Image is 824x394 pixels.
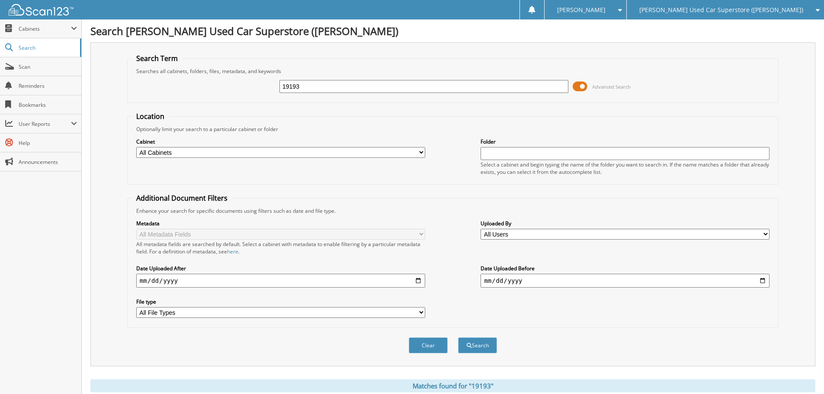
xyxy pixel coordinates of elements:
[19,25,71,32] span: Cabinets
[9,4,74,16] img: scan123-logo-white.svg
[136,298,425,305] label: File type
[481,138,769,145] label: Folder
[19,158,77,166] span: Announcements
[19,101,77,109] span: Bookmarks
[481,265,769,272] label: Date Uploaded Before
[19,139,77,147] span: Help
[136,240,425,255] div: All metadata fields are searched by default. Select a cabinet with metadata to enable filtering b...
[132,67,774,75] div: Searches all cabinets, folders, files, metadata, and keywords
[592,83,631,90] span: Advanced Search
[19,44,76,51] span: Search
[132,193,232,203] legend: Additional Document Filters
[481,220,769,227] label: Uploaded By
[90,379,815,392] div: Matches found for "19193"
[557,7,606,13] span: [PERSON_NAME]
[136,138,425,145] label: Cabinet
[227,248,238,255] a: here
[19,63,77,70] span: Scan
[19,120,71,128] span: User Reports
[132,112,169,121] legend: Location
[90,24,815,38] h1: Search [PERSON_NAME] Used Car Superstore ([PERSON_NAME])
[409,337,448,353] button: Clear
[481,161,769,176] div: Select a cabinet and begin typing the name of the folder you want to search in. If the name match...
[136,274,425,288] input: start
[19,82,77,90] span: Reminders
[132,207,774,215] div: Enhance your search for specific documents using filters such as date and file type.
[136,220,425,227] label: Metadata
[458,337,497,353] button: Search
[481,274,769,288] input: end
[639,7,803,13] span: [PERSON_NAME] Used Car Superstore ([PERSON_NAME])
[136,265,425,272] label: Date Uploaded After
[132,125,774,133] div: Optionally limit your search to a particular cabinet or folder
[132,54,182,63] legend: Search Term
